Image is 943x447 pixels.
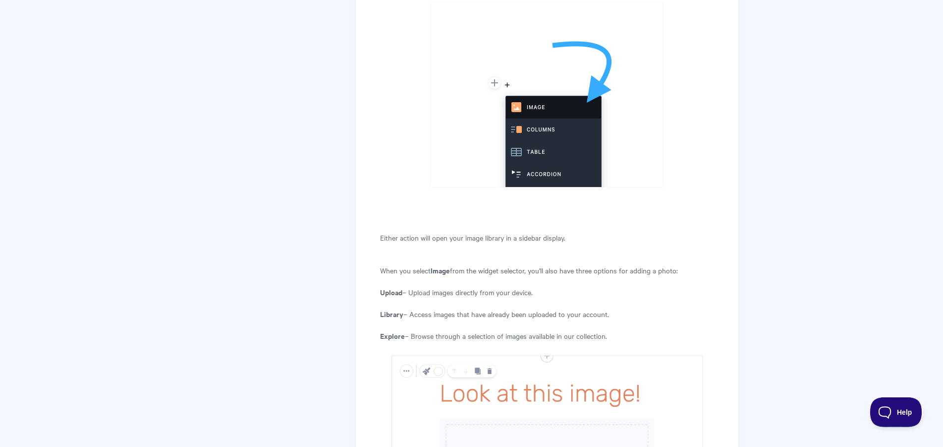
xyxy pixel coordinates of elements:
[380,308,714,320] p: – Access images that have already been uploaded to your account.
[380,330,405,341] b: Explore
[431,265,450,275] b: Image
[380,286,714,298] p: – Upload images directly from your device.
[380,287,402,297] b: Upload
[380,232,714,244] p: Either action will open your image library in a sidebar display.
[380,309,403,319] b: Library
[380,330,714,342] p: – Browse through a selection of images available in our collection.
[380,264,714,276] p: When you select from the widget selector, you'll also have three options for adding a photo:
[870,397,923,427] iframe: Toggle Customer Support
[430,2,664,188] img: file-vM2eYqzf5E.png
